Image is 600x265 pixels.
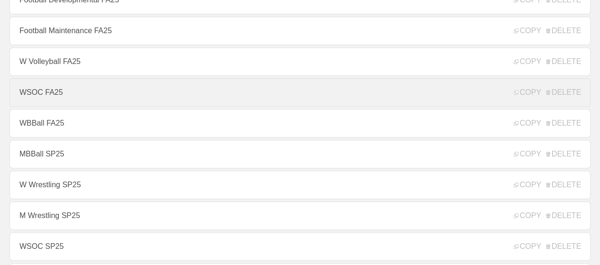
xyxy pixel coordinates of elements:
span: COPY [514,27,541,35]
span: DELETE [546,242,581,251]
a: M Wrestling SP25 [9,201,591,230]
span: COPY [514,211,541,220]
a: MBBall SP25 [9,140,591,168]
span: DELETE [546,57,581,66]
a: WBBall FA25 [9,109,591,137]
a: W Volleyball FA25 [9,47,591,76]
a: WSOC FA25 [9,78,591,107]
span: DELETE [546,27,581,35]
a: Football Maintenance FA25 [9,17,591,45]
span: DELETE [546,211,581,220]
span: COPY [514,242,541,251]
span: COPY [514,150,541,158]
span: COPY [514,181,541,189]
span: DELETE [546,88,581,97]
span: DELETE [546,119,581,128]
iframe: Chat Widget [553,219,600,265]
span: DELETE [546,150,581,158]
a: WSOC SP25 [9,232,591,261]
span: COPY [514,88,541,97]
span: DELETE [546,181,581,189]
a: W Wrestling SP25 [9,171,591,199]
span: COPY [514,57,541,66]
span: COPY [514,119,541,128]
